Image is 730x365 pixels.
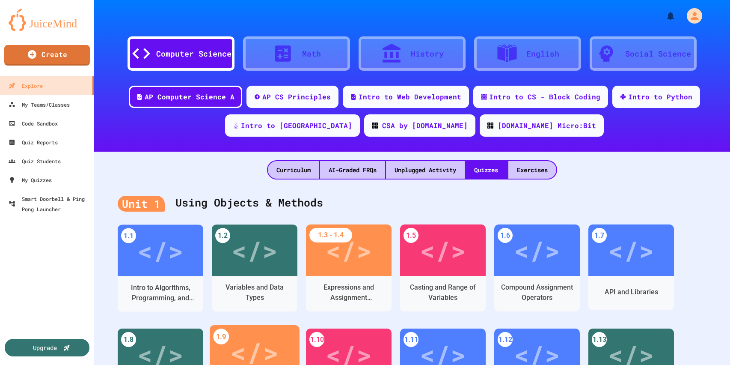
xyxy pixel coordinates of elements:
[320,161,385,179] div: AI-Graded FRQs
[9,137,58,147] div: Quiz Reports
[411,48,444,60] div: History
[628,92,692,102] div: Intro to Python
[218,283,291,303] div: Variables and Data Types
[420,231,466,269] div: </>
[466,161,507,179] div: Quizzes
[121,332,136,347] div: 1.8
[407,282,479,303] div: Casting and Range of Variables
[309,332,324,347] div: 1.10
[650,9,678,23] div: My Notifications
[9,175,52,185] div: My Quizzes
[309,228,352,242] div: 1.3 - 1.4
[9,81,43,91] div: Explore
[508,161,556,179] div: Exercises
[121,228,136,243] div: 1.1
[498,332,513,347] div: 1.12
[241,120,352,131] div: Intro to [GEOGRAPHIC_DATA]
[625,48,691,60] div: Social Science
[386,161,465,179] div: Unplugged Activity
[404,228,418,243] div: 1.5
[145,92,234,102] div: AP Computer Science A
[215,228,230,243] div: 1.2
[326,231,372,269] div: </>
[262,92,331,102] div: AP CS Principles
[9,156,61,166] div: Quiz Students
[268,161,319,179] div: Curriculum
[372,123,378,129] img: CODE_logo_RGB.png
[156,48,231,60] div: Computer Science
[678,6,704,26] div: My Account
[359,92,461,102] div: Intro to Web Development
[231,231,278,270] div: </>
[9,9,86,31] img: logo-orange.svg
[118,186,706,220] div: Using Objects & Methods
[526,48,559,60] div: English
[4,45,90,66] a: Create
[592,332,607,347] div: 1.13
[501,282,573,303] div: Compound Assignment Operators
[498,120,596,131] div: [DOMAIN_NAME] Micro:Bit
[605,287,658,297] div: API and Libraries
[312,282,385,303] div: Expressions and Assignment Statements
[608,231,654,269] div: </>
[9,194,91,214] div: Smart Doorbell & Ping Pong Launcher
[302,48,321,60] div: Math
[9,118,58,129] div: Code Sandbox
[118,196,165,212] div: Unit 1
[33,343,57,352] div: Upgrade
[659,293,721,330] iframe: chat widget
[514,231,560,269] div: </>
[404,332,418,347] div: 1.11
[213,329,229,344] div: 1.9
[137,231,184,270] div: </>
[124,283,197,303] div: Intro to Algorithms, Programming, and Compilers
[694,331,721,356] iframe: chat widget
[498,228,513,243] div: 1.6
[487,123,493,129] img: CODE_logo_RGB.png
[489,92,600,102] div: Intro to CS - Block Coding
[592,228,607,243] div: 1.7
[9,99,70,110] div: My Teams/Classes
[382,120,468,131] div: CSA by [DOMAIN_NAME]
